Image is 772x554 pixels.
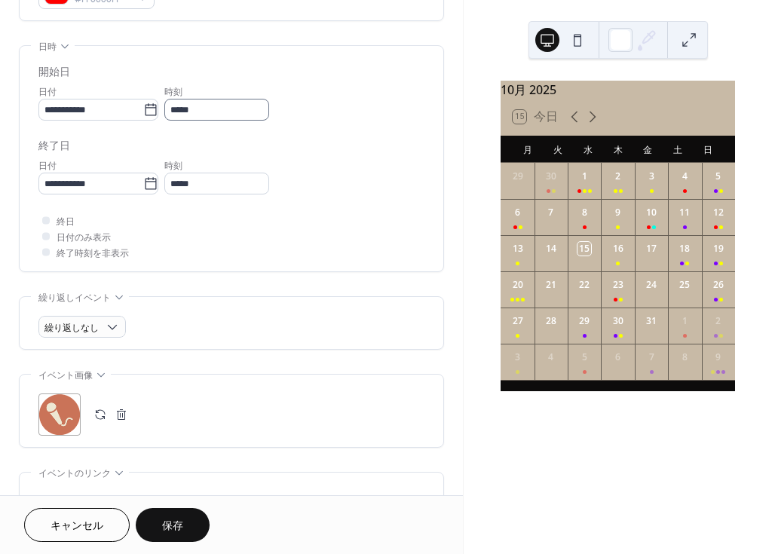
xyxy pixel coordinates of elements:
div: 3 [645,170,658,183]
div: 終了日 [38,139,70,155]
div: 7 [544,206,558,219]
span: 終日 [57,214,75,230]
div: 2 [611,170,625,183]
div: 15 [577,242,591,256]
div: URL [38,491,421,507]
span: キャンセル [51,519,103,534]
span: 時刻 [164,84,182,100]
div: 29 [511,170,525,183]
div: 26 [712,278,725,292]
div: 5 [712,170,725,183]
div: 4 [544,350,558,364]
div: 1 [577,170,591,183]
div: 27 [511,314,525,328]
span: 時刻 [164,158,182,174]
span: 繰り返しなし [44,320,99,337]
div: 23 [611,278,625,292]
button: 保存 [136,508,210,542]
div: 金 [633,136,663,163]
span: イベント画像 [38,368,93,384]
div: 9 [712,350,725,364]
span: 繰り返しイベント [38,290,111,306]
div: 土 [663,136,693,163]
span: 終了時刻を非表示 [57,246,129,262]
div: 30 [611,314,625,328]
div: 火 [543,136,573,163]
div: 3 [511,350,525,364]
div: 12 [712,206,725,219]
div: ; [38,393,81,436]
div: 10月 2025 [501,81,735,99]
span: 日付のみ表示 [57,230,111,246]
div: 31 [645,314,658,328]
div: 水 [573,136,603,163]
span: 保存 [162,519,183,534]
div: 28 [544,314,558,328]
div: 18 [678,242,691,256]
div: 16 [611,242,625,256]
div: 22 [577,278,591,292]
div: 17 [645,242,658,256]
button: キャンセル [24,508,130,542]
div: 19 [712,242,725,256]
div: 30 [544,170,558,183]
div: 4 [678,170,691,183]
div: 6 [511,206,525,219]
div: 木 [603,136,633,163]
span: 日時 [38,39,57,55]
div: 日 [693,136,723,163]
div: 開始日 [38,65,70,81]
div: 29 [577,314,591,328]
div: 9 [611,206,625,219]
div: 20 [511,278,525,292]
div: 8 [577,206,591,219]
div: 10 [645,206,658,219]
div: 13 [511,242,525,256]
span: イベントのリンク [38,466,111,482]
div: 2 [712,314,725,328]
span: 日付 [38,158,57,174]
div: 11 [678,206,691,219]
div: 21 [544,278,558,292]
div: 5 [577,350,591,364]
div: 8 [678,350,691,364]
div: 1 [678,314,691,328]
div: 月 [513,136,543,163]
div: 14 [544,242,558,256]
div: 6 [611,350,625,364]
span: 日付 [38,84,57,100]
div: 7 [645,350,658,364]
div: 24 [645,278,658,292]
div: 25 [678,278,691,292]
